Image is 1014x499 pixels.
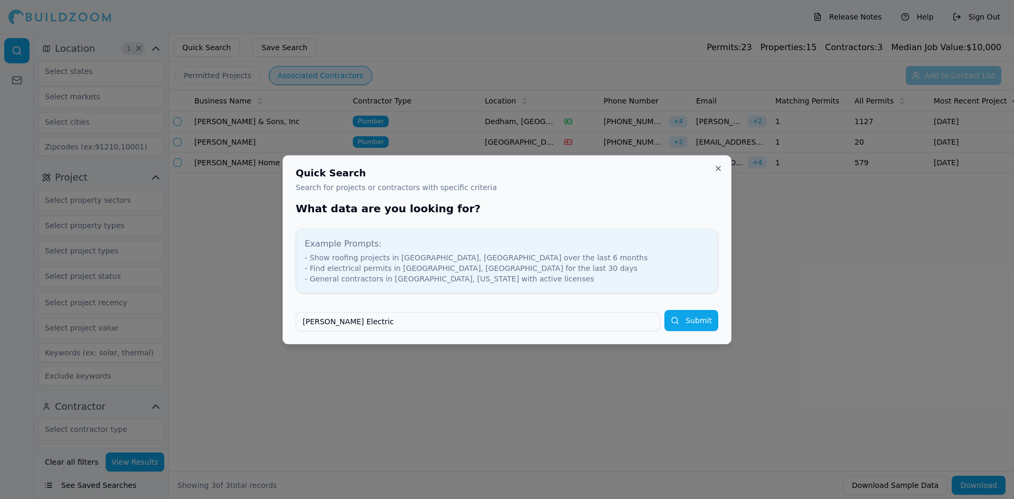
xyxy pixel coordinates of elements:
[296,201,718,216] h2: What data are you looking for?
[305,263,709,274] li: - Find electrical permits in [GEOGRAPHIC_DATA], [GEOGRAPHIC_DATA] for the last 30 days
[664,310,718,331] button: Submit
[305,252,709,263] li: - Show roofing projects in [GEOGRAPHIC_DATA], [GEOGRAPHIC_DATA] over the last 6 months
[296,182,718,193] p: Search for projects or contractors with specific criteria
[296,312,660,331] input: Type your search prompt...
[296,168,718,178] h2: Quick Search
[305,274,709,284] li: - General contractors in [GEOGRAPHIC_DATA], [US_STATE] with active licenses
[305,238,709,250] div: Example Prompts:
